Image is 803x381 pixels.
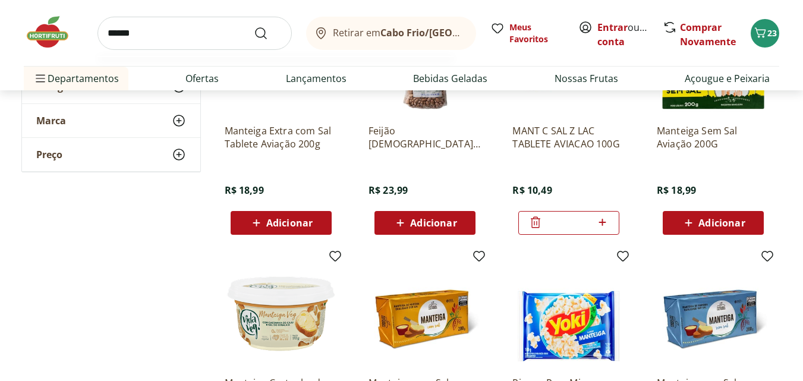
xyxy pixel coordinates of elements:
img: Manteiga com Sal em Tablete Natural Da Terra 200g [369,254,481,367]
img: Pipoca Para Micro-Ondas Manteiga Yoki Pacote 100G [512,254,625,367]
a: Ofertas [185,71,219,86]
button: Adicionar [663,211,764,235]
span: Preço [36,149,62,160]
span: Marca [36,115,66,127]
span: R$ 18,99 [225,184,264,197]
b: Cabo Frio/[GEOGRAPHIC_DATA] [380,26,527,39]
a: Manteiga Sem Sal Aviação 200G [657,124,770,150]
a: Nossas Frutas [555,71,618,86]
button: Menu [33,64,48,93]
span: R$ 23,99 [369,184,408,197]
button: Adicionar [374,211,475,235]
button: Submit Search [254,26,282,40]
a: MANT C SAL Z LAC TABLETE AVIACAO 100G [512,124,625,150]
img: Manteiga Castanha de Caju Vida Veg 170g [225,254,338,367]
button: Marca [22,104,200,137]
a: Açougue e Peixaria [685,71,770,86]
button: Adicionar [231,211,332,235]
a: Bebidas Geladas [413,71,487,86]
span: ou [597,20,650,49]
img: Hortifruti [24,14,83,50]
button: Preço [22,138,200,171]
a: Entrar [597,21,628,34]
a: Meus Favoritos [490,21,564,45]
span: 23 [767,27,777,39]
span: Departamentos [33,64,119,93]
span: R$ 18,99 [657,184,696,197]
span: Meus Favoritos [509,21,564,45]
span: Adicionar [410,218,456,228]
span: Adicionar [266,218,313,228]
span: Retirar em [333,27,464,38]
button: Carrinho [751,19,779,48]
a: Lançamentos [286,71,347,86]
a: Manteiga Extra com Sal Tablete Aviação 200g [225,124,338,150]
button: Retirar emCabo Frio/[GEOGRAPHIC_DATA] [306,17,476,50]
a: Criar conta [597,21,663,48]
span: Adicionar [698,218,745,228]
input: search [97,17,292,50]
a: Comprar Novamente [680,21,736,48]
img: Manteiga sem Sal em Tablete Natural Da Terra 200g [657,254,770,367]
a: Feijão [DEMOGRAPHIC_DATA] Alemão 1Kg [369,124,481,150]
span: R$ 10,49 [512,184,552,197]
